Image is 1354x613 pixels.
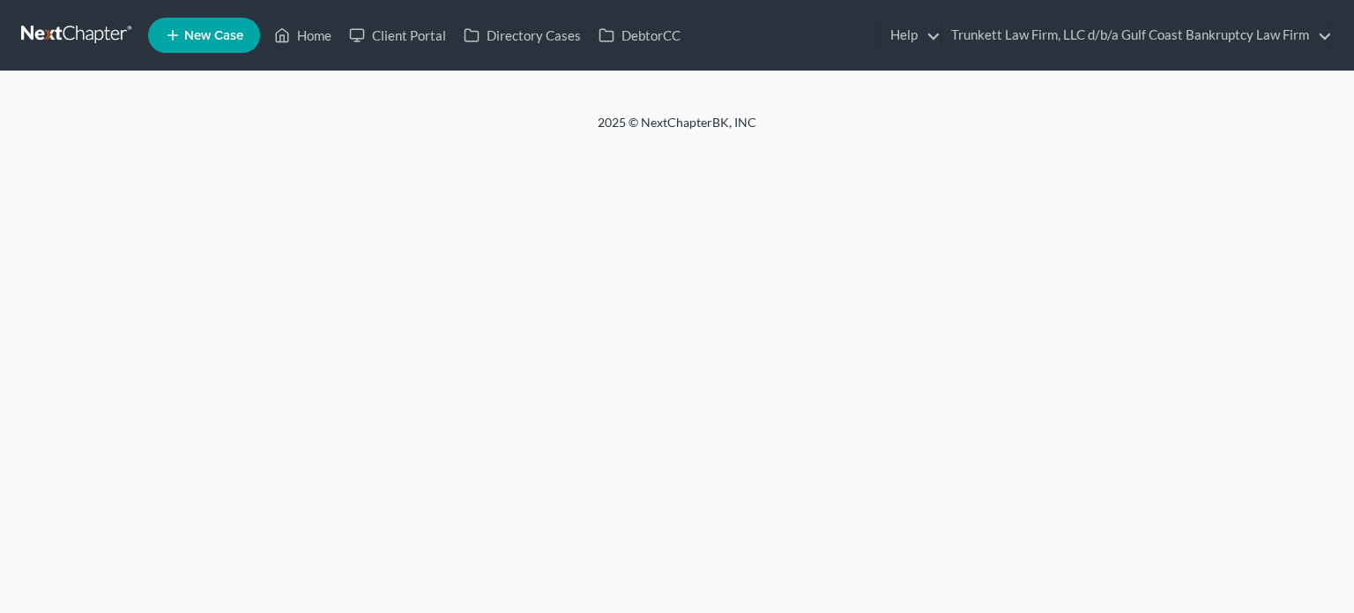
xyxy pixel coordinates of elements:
new-legal-case-button: New Case [148,18,260,53]
a: Help [882,19,941,51]
a: Trunkett Law Firm, LLC d/b/a Gulf Coast Bankruptcy Law Firm [942,19,1332,51]
a: Directory Cases [455,19,590,51]
a: Client Portal [340,19,455,51]
a: Home [265,19,340,51]
a: DebtorCC [590,19,689,51]
div: 2025 © NextChapterBK, INC [175,114,1179,146]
